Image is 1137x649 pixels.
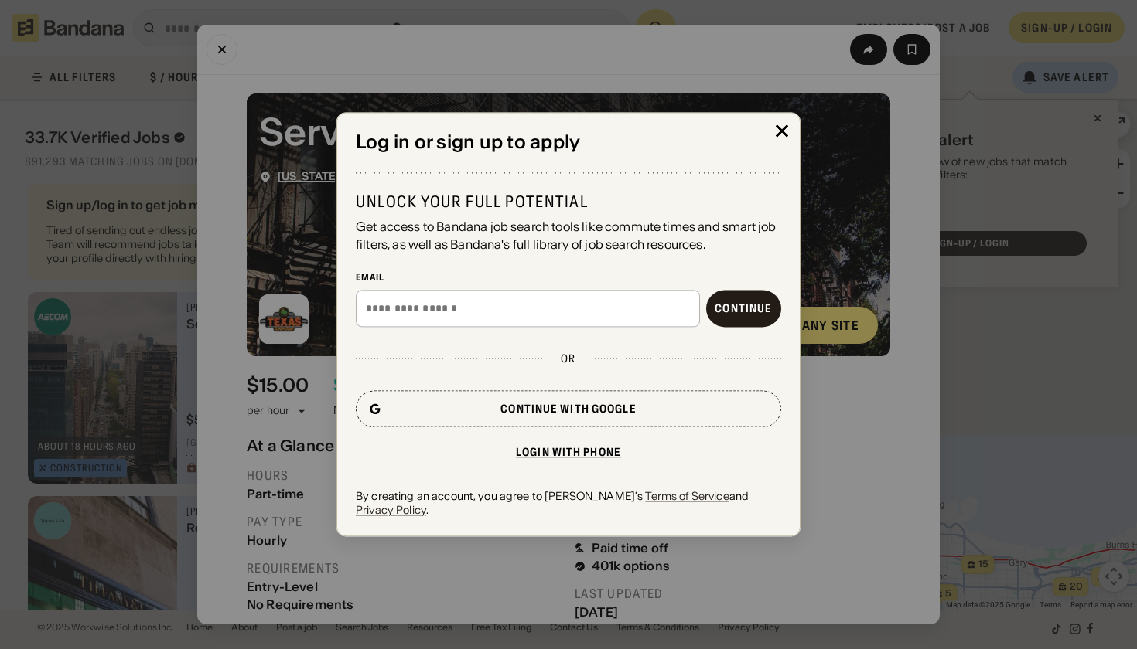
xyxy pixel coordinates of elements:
[356,271,781,284] div: Email
[356,192,781,212] div: Unlock your full potential
[500,403,636,414] div: Continue with Google
[356,489,781,517] div: By creating an account, you agree to [PERSON_NAME]'s and .
[516,447,621,457] div: Login with phone
[561,352,575,365] div: or
[356,131,781,154] div: Log in or sign up to apply
[715,303,772,314] div: Continue
[356,219,781,253] div: Get access to Bandana job search tools like commute times and smart job filters, as well as Banda...
[645,489,729,503] a: Terms of Service
[356,503,426,517] a: Privacy Policy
